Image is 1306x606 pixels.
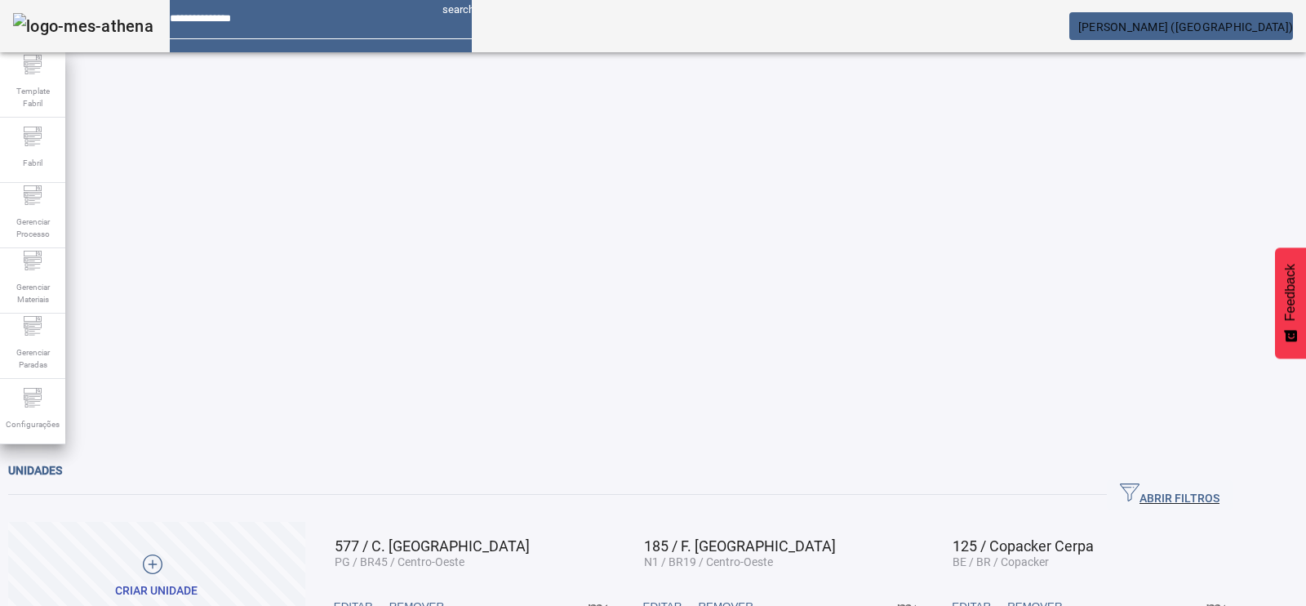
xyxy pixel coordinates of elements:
[335,555,464,568] span: PG / BR45 / Centro-Oeste
[8,464,62,477] span: Unidades
[1283,264,1298,321] span: Feedback
[8,276,57,310] span: Gerenciar Materiais
[1107,480,1233,510] button: ABRIR FILTROS
[1275,247,1306,359] button: Feedback - Mostrar pesquisa
[13,13,153,39] img: logo-mes-athena
[953,537,1094,555] span: 125 / Copacker Cerpa
[644,537,836,555] span: 185 / F. [GEOGRAPHIC_DATA]
[335,537,530,555] span: 577 / C. [GEOGRAPHIC_DATA]
[8,341,57,376] span: Gerenciar Paradas
[1078,20,1293,33] span: [PERSON_NAME] ([GEOGRAPHIC_DATA])
[1120,483,1219,507] span: ABRIR FILTROS
[644,555,773,568] span: N1 / BR19 / Centro-Oeste
[18,152,47,174] span: Fabril
[1,413,64,435] span: Configurações
[115,583,198,599] div: Criar unidade
[8,80,57,114] span: Template Fabril
[953,555,1049,568] span: BE / BR / Copacker
[8,211,57,245] span: Gerenciar Processo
